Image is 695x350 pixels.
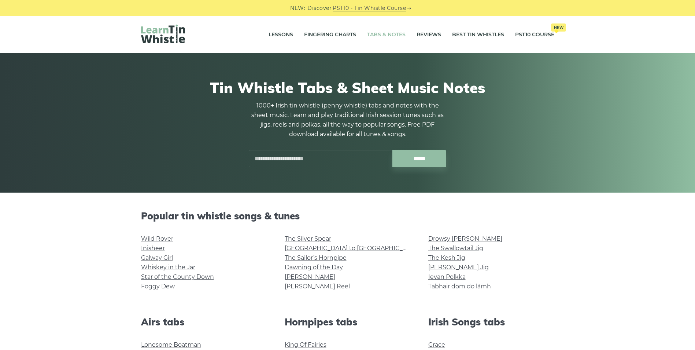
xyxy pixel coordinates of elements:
a: Tabhair dom do lámh [428,283,491,290]
a: The Swallowtail Jig [428,245,483,252]
a: Grace [428,341,445,348]
h1: Tin Whistle Tabs & Sheet Music Notes [141,79,554,96]
a: The Silver Spear [285,235,331,242]
a: Wild Rover [141,235,173,242]
a: Star of the County Down [141,273,214,280]
a: Lessons [269,26,293,44]
a: Fingering Charts [304,26,356,44]
a: [PERSON_NAME] Jig [428,264,489,271]
a: [PERSON_NAME] [285,273,335,280]
a: PST10 CourseNew [515,26,554,44]
h2: Hornpipes tabs [285,316,411,328]
p: 1000+ Irish tin whistle (penny whistle) tabs and notes with the sheet music. Learn and play tradi... [249,101,447,139]
a: [PERSON_NAME] Reel [285,283,350,290]
a: The Sailor’s Hornpipe [285,254,347,261]
a: Drowsy [PERSON_NAME] [428,235,502,242]
span: New [551,23,566,32]
a: Tabs & Notes [367,26,406,44]
a: Whiskey in the Jar [141,264,195,271]
h2: Irish Songs tabs [428,316,554,328]
h2: Airs tabs [141,316,267,328]
a: Reviews [417,26,441,44]
a: The Kesh Jig [428,254,465,261]
h2: Popular tin whistle songs & tunes [141,210,554,222]
a: Galway Girl [141,254,173,261]
a: Dawning of the Day [285,264,343,271]
a: King Of Fairies [285,341,326,348]
img: LearnTinWhistle.com [141,25,185,43]
a: Inisheer [141,245,165,252]
a: Foggy Dew [141,283,175,290]
a: Lonesome Boatman [141,341,201,348]
a: Best Tin Whistles [452,26,504,44]
a: [GEOGRAPHIC_DATA] to [GEOGRAPHIC_DATA] [285,245,420,252]
a: Ievan Polkka [428,273,466,280]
